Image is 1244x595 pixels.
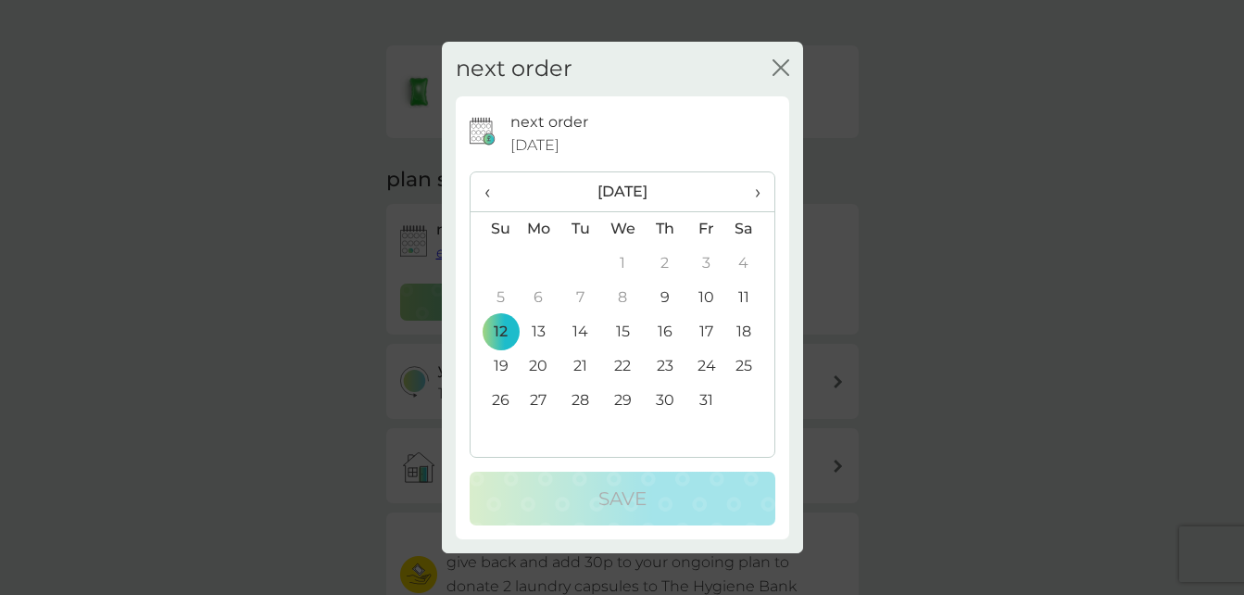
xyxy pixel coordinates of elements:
[471,281,518,315] td: 5
[644,281,685,315] td: 9
[644,349,685,384] td: 23
[456,56,572,82] h2: next order
[727,349,773,384] td: 25
[644,247,685,281] td: 2
[518,349,560,384] td: 20
[601,384,644,418] td: 29
[484,172,504,211] span: ‹
[510,110,588,134] p: next order
[727,247,773,281] td: 4
[601,281,644,315] td: 8
[598,484,647,513] p: Save
[518,315,560,349] td: 13
[559,211,601,247] th: Tu
[685,315,727,349] td: 17
[601,315,644,349] td: 15
[685,349,727,384] td: 24
[644,384,685,418] td: 30
[773,59,789,79] button: close
[685,384,727,418] td: 31
[559,349,601,384] td: 21
[471,211,518,247] th: Su
[601,349,644,384] td: 22
[518,172,728,212] th: [DATE]
[518,211,560,247] th: Mo
[727,211,773,247] th: Sa
[727,315,773,349] td: 18
[470,472,775,525] button: Save
[601,247,644,281] td: 1
[559,281,601,315] td: 7
[518,384,560,418] td: 27
[471,349,518,384] td: 19
[559,384,601,418] td: 28
[685,281,727,315] td: 10
[518,281,560,315] td: 6
[510,133,559,158] span: [DATE]
[471,384,518,418] td: 26
[685,247,727,281] td: 3
[644,315,685,349] td: 16
[644,211,685,247] th: Th
[559,315,601,349] td: 14
[727,281,773,315] td: 11
[471,315,518,349] td: 12
[741,172,760,211] span: ›
[601,211,644,247] th: We
[685,211,727,247] th: Fr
